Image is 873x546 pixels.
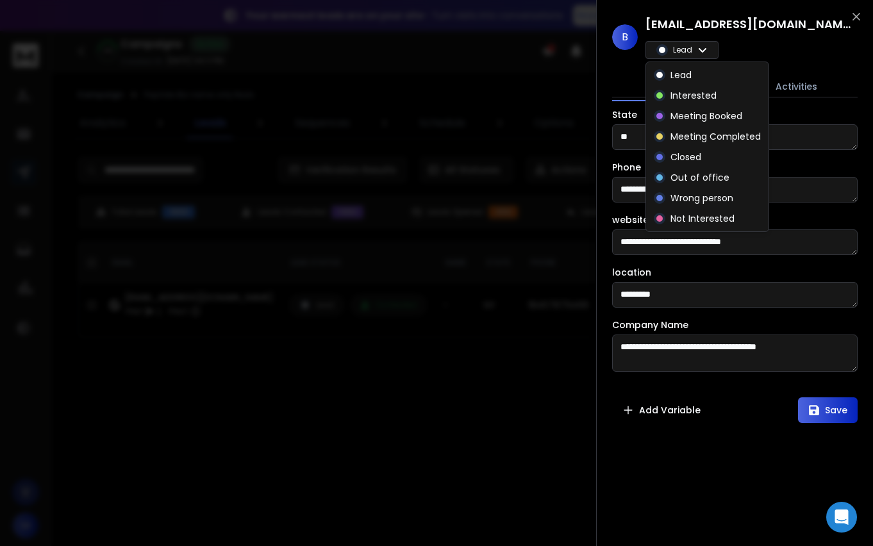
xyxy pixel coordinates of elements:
p: Out of office [670,171,729,184]
p: Closed [670,151,701,163]
p: Meeting Booked [670,110,742,122]
p: Lead [670,69,692,81]
p: Interested [670,89,717,102]
p: Meeting Completed [670,130,761,143]
p: Wrong person [670,192,733,204]
div: Open Intercom Messenger [826,502,857,533]
p: Not Interested [670,212,735,225]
